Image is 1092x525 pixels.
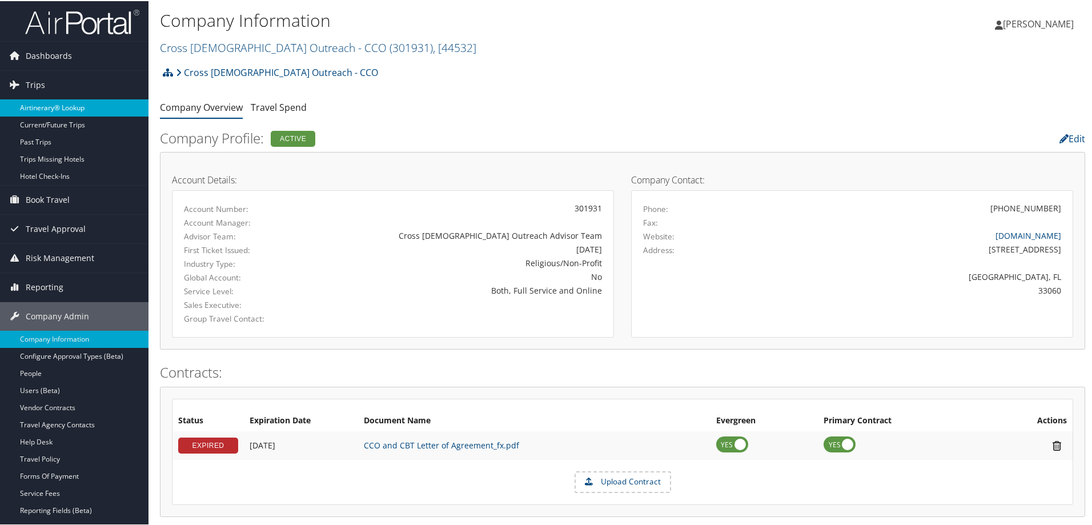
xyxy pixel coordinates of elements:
label: Group Travel Contact: [184,312,312,323]
div: Add/Edit Date [250,439,352,450]
label: Advisor Team: [184,230,312,241]
span: , [ 44532 ] [433,39,476,54]
span: [PERSON_NAME] [1003,17,1074,29]
div: 301931 [329,201,602,213]
h4: Account Details: [172,174,614,183]
a: Travel Spend [251,100,307,113]
label: First Ticket Issued: [184,243,312,255]
span: [DATE] [250,439,275,450]
label: Service Level: [184,284,312,296]
a: [DOMAIN_NAME] [995,229,1061,240]
label: Fax: [643,216,658,227]
a: Edit [1059,131,1085,144]
div: EXPIRED [178,436,238,452]
label: Sales Executive: [184,298,312,310]
a: Cross [DEMOGRAPHIC_DATA] Outreach - CCO [160,39,476,54]
label: Global Account: [184,271,312,282]
div: [PHONE_NUMBER] [990,201,1061,213]
span: Company Admin [26,301,89,330]
h2: Company Profile: [160,127,771,147]
div: [STREET_ADDRESS] [752,242,1062,254]
span: Book Travel [26,185,70,213]
label: Website: [643,230,675,241]
label: Upload Contract [576,471,670,491]
span: Trips [26,70,45,98]
a: [PERSON_NAME] [995,6,1085,40]
span: Dashboards [26,41,72,69]
a: Company Overview [160,100,243,113]
th: Evergreen [710,410,818,430]
div: Religious/Non-Profit [329,256,602,268]
th: Expiration Date [244,410,358,430]
h1: Company Information [160,7,777,31]
div: Both, Full Service and Online [329,283,602,295]
span: Risk Management [26,243,94,271]
label: Phone: [643,202,668,214]
span: ( 301931 ) [390,39,433,54]
label: Account Manager: [184,216,312,227]
div: No [329,270,602,282]
span: Reporting [26,272,63,300]
a: CCO and CBT Letter of Agreement_fx.pdf [364,439,519,450]
img: airportal-logo.png [25,7,139,34]
h4: Company Contact: [631,174,1073,183]
div: 33060 [752,283,1062,295]
a: Cross [DEMOGRAPHIC_DATA] Outreach - CCO [176,60,378,83]
div: [DATE] [329,242,602,254]
span: Travel Approval [26,214,86,242]
th: Actions [986,410,1073,430]
div: Cross [DEMOGRAPHIC_DATA] Outreach Advisor Team [329,229,602,241]
label: Industry Type: [184,257,312,268]
div: Active [271,130,315,146]
th: Status [172,410,244,430]
div: [GEOGRAPHIC_DATA], FL [752,270,1062,282]
i: Remove Contract [1047,439,1067,451]
label: Address: [643,243,675,255]
label: Account Number: [184,202,312,214]
h2: Contracts: [160,362,1085,381]
th: Primary Contract [818,410,986,430]
th: Document Name [358,410,710,430]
